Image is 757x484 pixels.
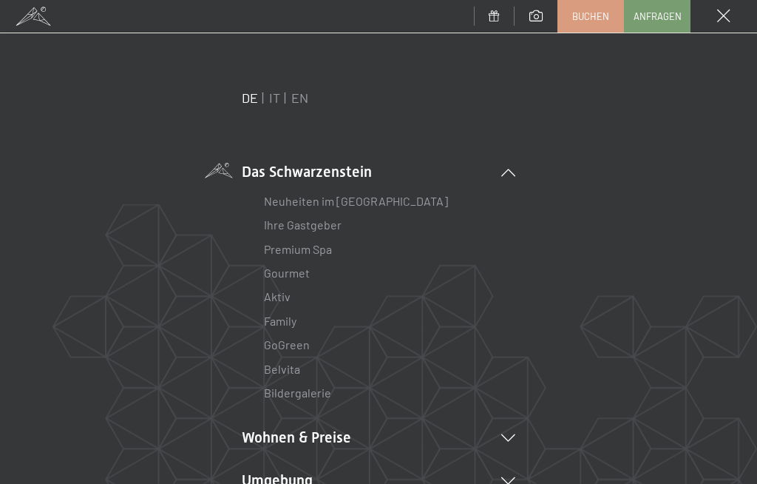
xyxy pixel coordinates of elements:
a: Family [264,314,296,328]
a: Bildergalerie [264,386,331,400]
span: Buchen [572,10,609,23]
a: Buchen [558,1,623,32]
a: DE [242,90,258,106]
a: Anfragen [625,1,690,32]
span: Anfragen [634,10,682,23]
a: IT [269,90,280,106]
a: Ihre Gastgeber [264,218,342,232]
a: Aktiv [264,289,291,303]
a: Gourmet [264,266,310,280]
a: Premium Spa [264,242,332,256]
a: Belvita [264,362,300,376]
a: GoGreen [264,337,310,352]
a: Neuheiten im [GEOGRAPHIC_DATA] [264,194,448,208]
a: EN [291,90,308,106]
